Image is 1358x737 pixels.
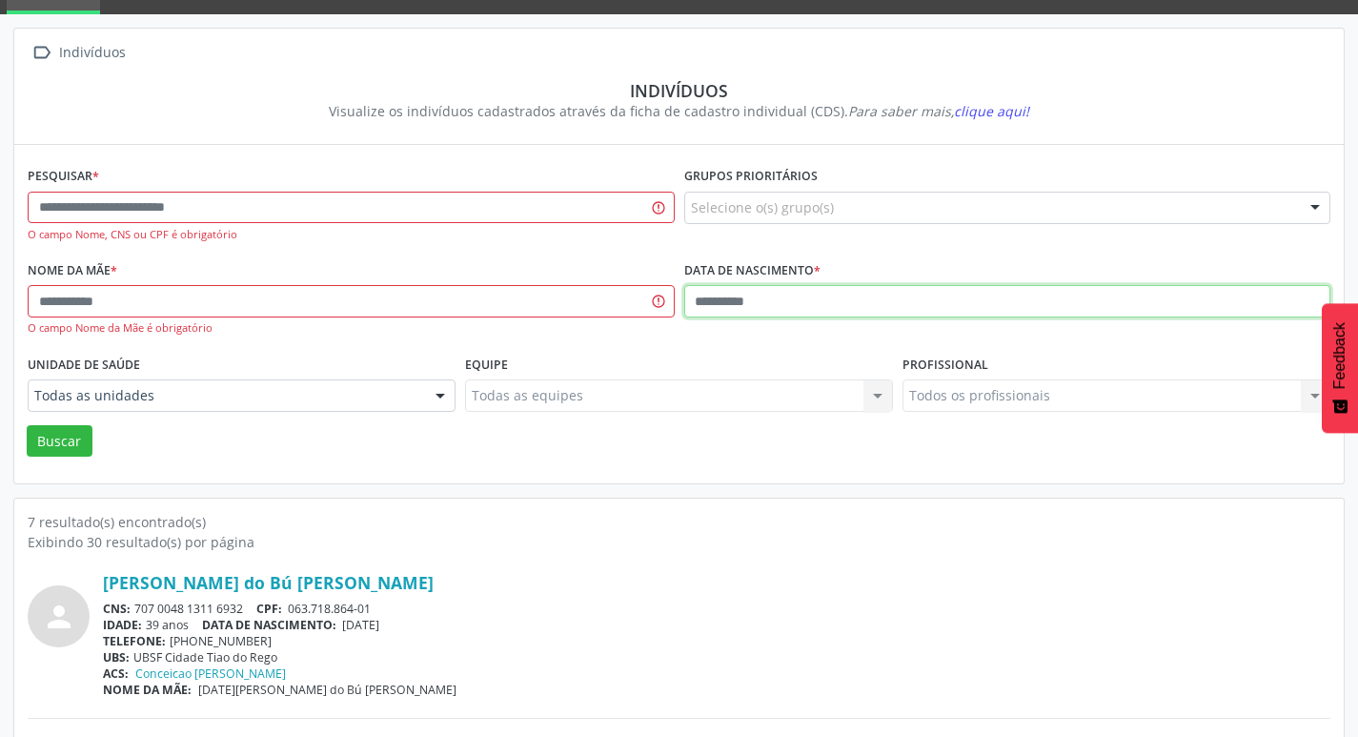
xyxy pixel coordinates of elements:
[34,386,416,405] span: Todas as unidades
[256,601,282,617] span: CPF:
[342,617,379,633] span: [DATE]
[28,320,675,337] div: O campo Nome da Mãe é obrigatório
[103,617,1330,633] div: 39 anos
[902,350,988,379] label: Profissional
[198,682,456,698] span: [DATE][PERSON_NAME] do Bú [PERSON_NAME]
[103,682,192,698] span: NOME DA MÃE:
[103,633,1330,649] div: [PHONE_NUMBER]
[1331,322,1348,389] span: Feedback
[103,649,130,665] span: UBS:
[28,39,129,67] a:  Indivíduos
[135,665,286,682] a: Conceicao [PERSON_NAME]
[28,350,140,379] label: Unidade de saúde
[103,617,142,633] span: IDADE:
[103,601,131,617] span: CNS:
[103,633,166,649] span: TELEFONE:
[1322,303,1358,433] button: Feedback - Mostrar pesquisa
[103,601,1330,617] div: 707 0048 1311 6932
[691,197,834,217] span: Selecione o(s) grupo(s)
[28,227,675,243] div: O campo Nome, CNS ou CPF é obrigatório
[28,512,1330,532] div: 7 resultado(s) encontrado(s)
[41,80,1317,101] div: Indivíduos
[103,649,1330,665] div: UBSF Cidade Tiao do Rego
[103,665,129,682] span: ACS:
[465,350,508,379] label: Equipe
[28,532,1330,552] div: Exibindo 30 resultado(s) por página
[103,572,434,593] a: [PERSON_NAME] do Bú [PERSON_NAME]
[848,102,1029,120] i: Para saber mais,
[41,101,1317,121] div: Visualize os indivíduos cadastrados através da ficha de cadastro individual (CDS).
[954,102,1029,120] span: clique aqui!
[27,425,92,458] button: Buscar
[42,600,76,634] i: person
[684,256,821,286] label: Data de nascimento
[202,617,336,633] span: DATA DE NASCIMENTO:
[28,39,55,67] i: 
[28,162,99,192] label: Pesquisar
[288,601,371,617] span: 063.718.864-01
[684,162,818,192] label: Grupos prioritários
[28,256,117,286] label: Nome da mãe
[55,39,129,67] div: Indivíduos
